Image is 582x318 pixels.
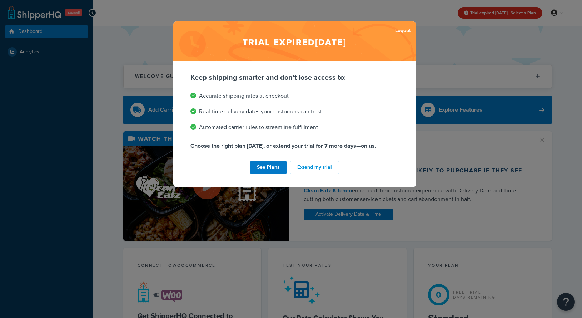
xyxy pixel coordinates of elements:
a: See Plans [250,161,287,174]
li: Real-time delivery dates your customers can trust [190,107,399,117]
p: Choose the right plan [DATE], or extend your trial for 7 more days—on us. [190,141,399,151]
button: Extend my trial [290,161,339,174]
li: Accurate shipping rates at checkout [190,91,399,101]
p: Keep shipping smarter and don't lose access to: [190,72,399,82]
a: Logout [395,26,411,36]
h2: Trial expired [DATE] [173,21,416,61]
li: Automated carrier rules to streamline fulfillment [190,122,399,132]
